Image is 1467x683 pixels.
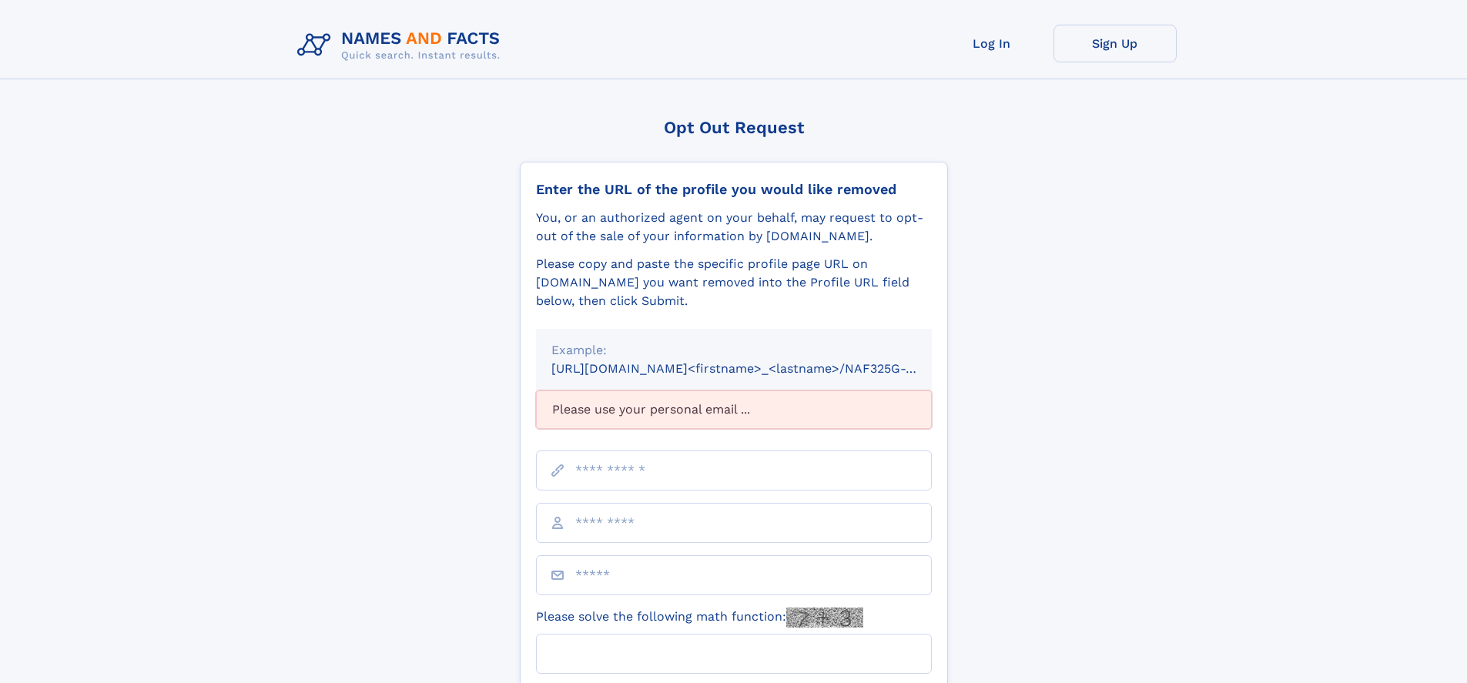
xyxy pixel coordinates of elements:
small: [URL][DOMAIN_NAME]<firstname>_<lastname>/NAF325G-xxxxxxxx [551,361,961,376]
label: Please solve the following math function: [536,608,863,628]
div: Example: [551,341,916,360]
a: Log In [930,25,1053,62]
div: Please copy and paste the specific profile page URL on [DOMAIN_NAME] you want removed into the Pr... [536,255,932,310]
div: Please use your personal email ... [536,390,932,429]
img: Logo Names and Facts [291,25,513,66]
div: You, or an authorized agent on your behalf, may request to opt-out of the sale of your informatio... [536,209,932,246]
div: Enter the URL of the profile you would like removed [536,181,932,198]
div: Opt Out Request [520,118,948,137]
a: Sign Up [1053,25,1177,62]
